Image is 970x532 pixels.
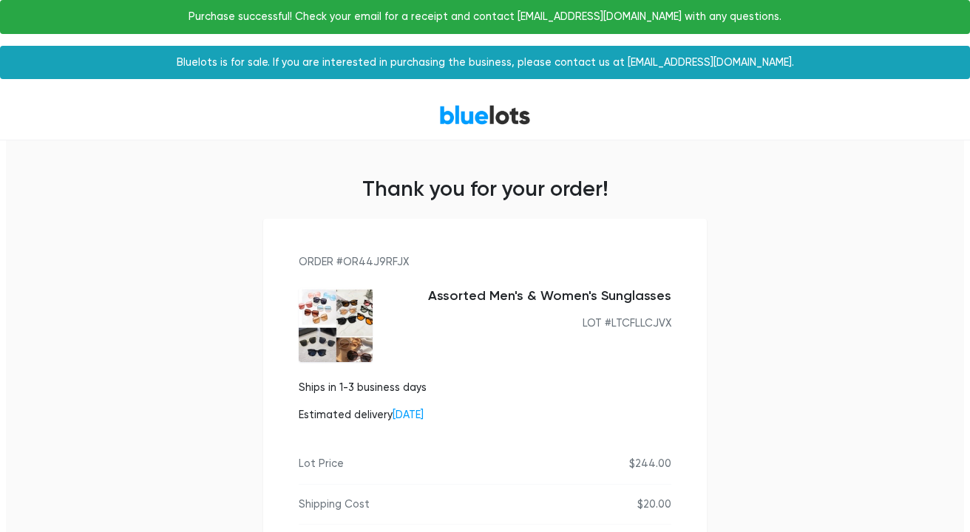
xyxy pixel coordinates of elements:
[439,104,531,126] a: BlueLots
[629,456,671,472] div: $244.00
[299,497,370,513] div: Shipping Cost
[637,497,671,513] div: $20.00
[299,380,427,396] p: Ships in 1-3 business days
[384,316,671,332] div: LOT #LTCFLLCJVX
[299,288,373,362] img: 09d6d1d6-8892-44c8-9b95-8ffe79f7fc9f-1752667521.jpg
[299,456,344,472] div: Lot Price
[6,176,964,202] h2: Thank you for your order!
[299,254,671,270] div: ORDER #OR44J9RFJX
[299,407,427,423] p: Estimated delivery
[393,409,424,421] span: [DATE]
[384,288,671,304] h5: Assorted Men's & Women's Sunglasses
